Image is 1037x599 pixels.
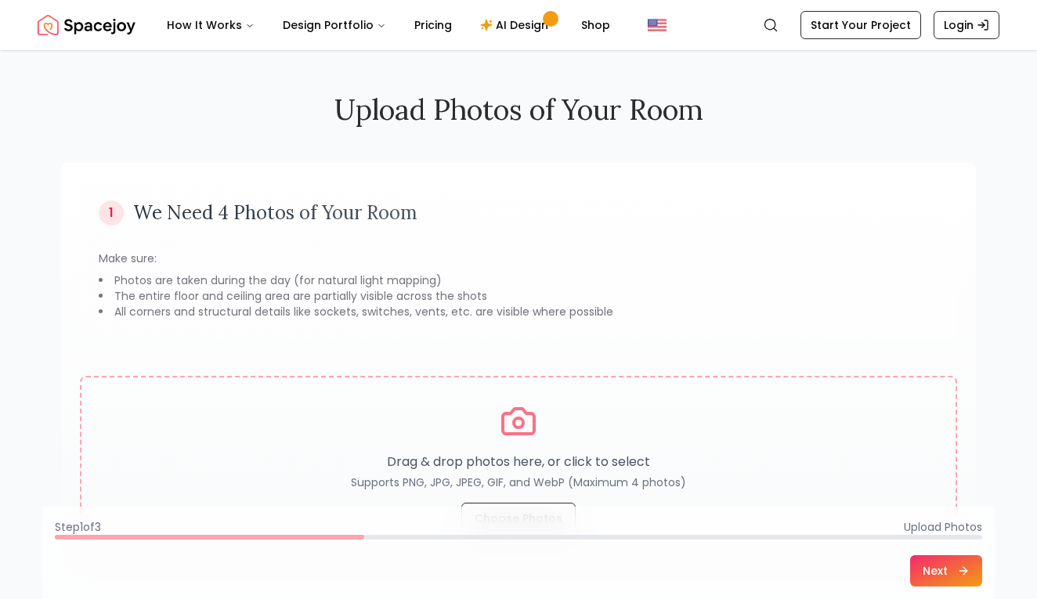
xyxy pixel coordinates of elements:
[55,519,101,535] span: Step 1 of 3
[133,200,417,226] h3: We Need 4 Photos of Your Room
[569,9,623,41] a: Shop
[910,555,982,586] button: Next
[468,9,565,41] a: AI Design
[154,9,623,41] nav: Main
[154,9,267,41] button: How It Works
[61,94,976,125] h2: Upload Photos of Your Room
[38,9,135,41] img: Spacejoy Logo
[99,288,938,304] li: The entire floor and ceiling area are partially visible across the shots
[904,519,982,535] span: Upload Photos
[99,200,124,226] div: 1
[648,16,667,34] img: United States
[99,251,938,266] p: Make sure:
[38,9,135,41] a: Spacejoy
[402,9,464,41] a: Pricing
[351,475,686,490] p: Supports PNG, JPG, JPEG, GIF, and WebP (Maximum 4 photos)
[351,453,686,471] p: Drag & drop photos here, or click to select
[99,272,938,288] li: Photos are taken during the day (for natural light mapping)
[800,11,921,39] a: Start Your Project
[461,503,576,534] button: Choose Photos
[934,11,999,39] a: Login
[270,9,399,41] button: Design Portfolio
[99,304,938,319] li: All corners and structural details like sockets, switches, vents, etc. are visible where possible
